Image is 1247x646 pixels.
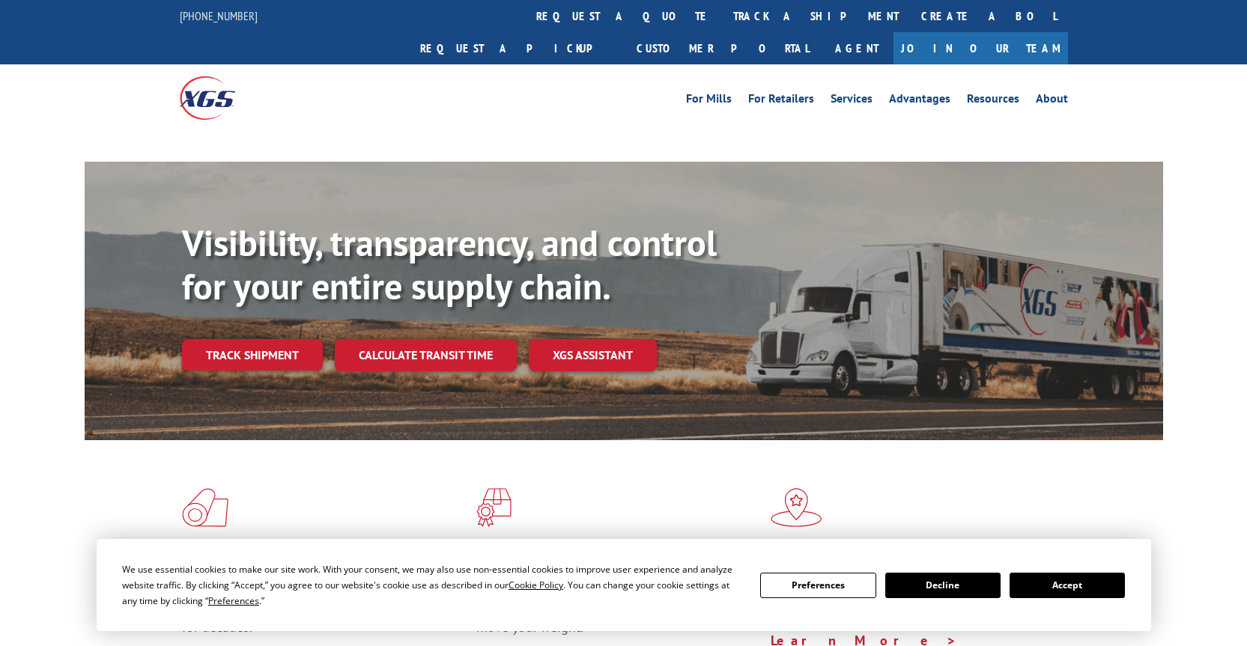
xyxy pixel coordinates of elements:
div: Cookie Consent Prompt [97,539,1151,631]
span: As an industry carrier of choice, XGS has brought innovation and dedication to flooring logistics... [182,582,464,636]
a: [PHONE_NUMBER] [180,8,258,23]
a: About [1036,93,1068,109]
a: Resources [967,93,1019,109]
a: Request a pickup [409,32,625,64]
button: Preferences [760,573,876,598]
a: Track shipment [182,339,323,371]
img: xgs-icon-flagship-distribution-model-red [771,488,822,527]
span: Preferences [208,594,259,607]
button: Decline [885,573,1001,598]
a: Advantages [889,93,950,109]
img: xgs-icon-total-supply-chain-intelligence-red [182,488,228,527]
img: xgs-icon-focused-on-flooring-red [476,488,512,527]
a: XGS ASSISTANT [529,339,657,371]
span: Cookie Policy [509,579,563,591]
div: We use essential cookies to make our site work. With your consent, we may also use non-essential ... [122,561,742,609]
button: Accept [1010,573,1125,598]
b: Visibility, transparency, and control for your entire supply chain. [182,219,717,309]
a: Calculate transit time [335,339,517,371]
a: For Mills [686,93,732,109]
a: Customer Portal [625,32,820,64]
a: For Retailers [748,93,814,109]
a: Join Our Team [893,32,1068,64]
a: Services [831,93,873,109]
a: Agent [820,32,893,64]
